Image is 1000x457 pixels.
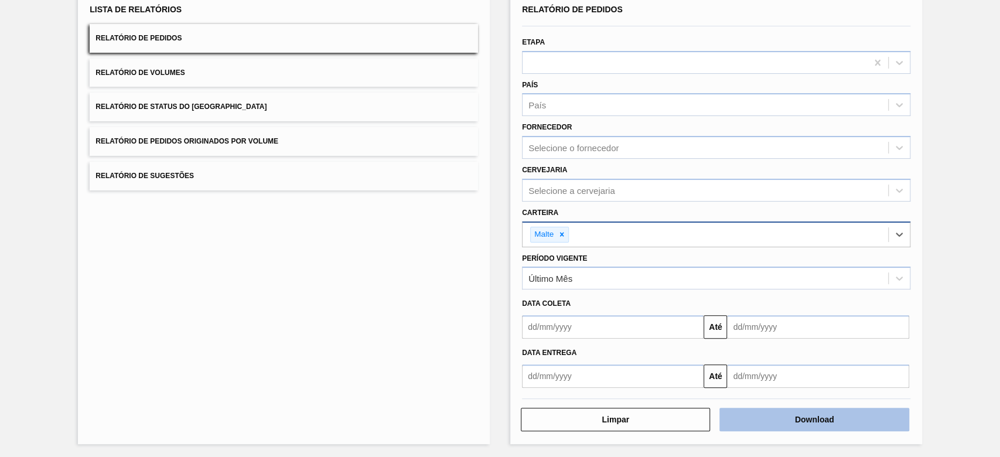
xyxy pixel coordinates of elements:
span: Relatório de Pedidos [95,34,182,42]
label: Etapa [522,38,545,46]
button: Limpar [521,408,710,431]
label: Cervejaria [522,166,567,174]
input: dd/mm/yyyy [522,364,704,388]
span: Data entrega [522,349,576,357]
button: Até [704,364,727,388]
label: Fornecedor [522,123,572,131]
span: Relatório de Status do [GEOGRAPHIC_DATA] [95,103,267,111]
span: Relatório de Sugestões [95,172,194,180]
span: Relatório de Pedidos Originados por Volume [95,137,278,145]
div: Selecione o fornecedor [528,143,619,153]
input: dd/mm/yyyy [522,315,704,339]
span: Data coleta [522,299,571,308]
span: Lista de Relatórios [90,5,182,14]
div: País [528,100,546,110]
button: Download [719,408,909,431]
div: Selecione a cervejaria [528,185,615,195]
label: País [522,81,538,89]
button: Relatório de Sugestões [90,162,478,190]
label: Carteira [522,209,558,217]
button: Relatório de Pedidos [90,24,478,53]
div: Malte [531,227,555,242]
button: Relatório de Volumes [90,59,478,87]
button: Até [704,315,727,339]
span: Relatório de Volumes [95,69,185,77]
div: Último Mês [528,274,572,284]
label: Período Vigente [522,254,587,262]
button: Relatório de Pedidos Originados por Volume [90,127,478,156]
button: Relatório de Status do [GEOGRAPHIC_DATA] [90,93,478,121]
input: dd/mm/yyyy [727,364,909,388]
span: Relatório de Pedidos [522,5,623,14]
input: dd/mm/yyyy [727,315,909,339]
